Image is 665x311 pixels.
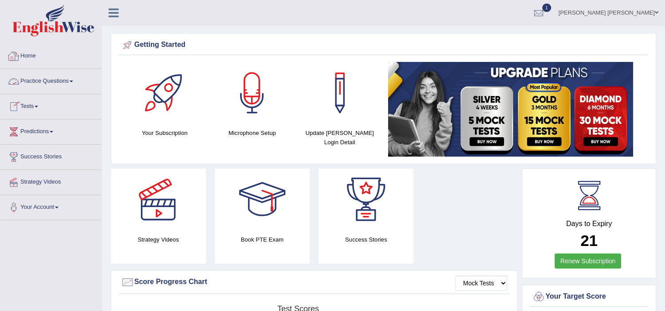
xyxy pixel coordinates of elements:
a: Success Stories [0,145,101,167]
a: Tests [0,94,101,116]
h4: Success Stories [319,235,414,244]
a: Strategy Videos [0,170,101,192]
div: Your Target Score [532,290,646,303]
span: 1 [542,4,551,12]
a: Practice Questions [0,69,101,91]
div: Score Progress Chart [121,276,507,289]
div: Getting Started [121,38,646,52]
h4: Strategy Videos [111,235,206,244]
a: Predictions [0,119,101,142]
h4: Microphone Setup [213,128,292,138]
a: Home [0,44,101,66]
h4: Book PTE Exam [215,235,310,244]
a: Renew Subscription [555,253,622,269]
h4: Days to Expiry [532,220,646,228]
img: small5.jpg [388,62,633,157]
h4: Your Subscription [125,128,204,138]
b: 21 [580,232,598,249]
a: Your Account [0,195,101,217]
h4: Update [PERSON_NAME] Login Detail [300,128,379,147]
